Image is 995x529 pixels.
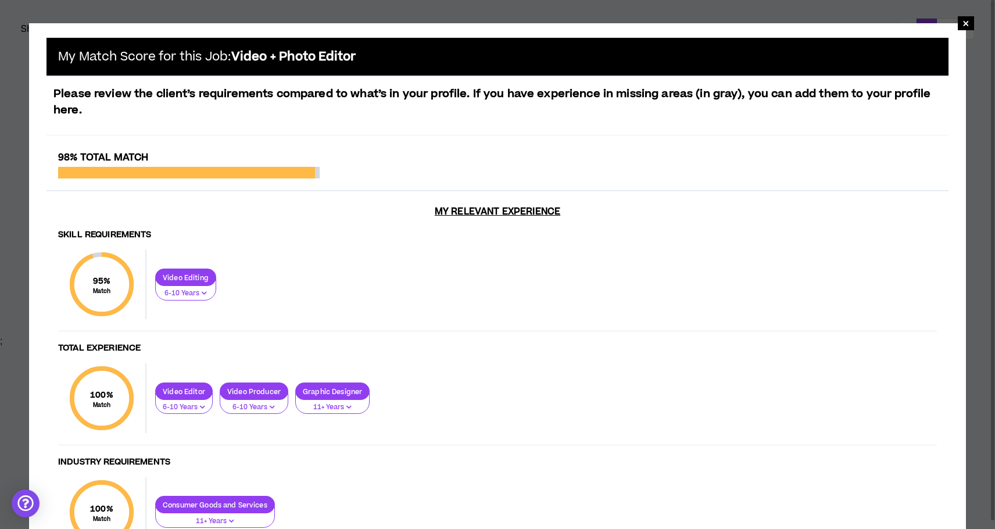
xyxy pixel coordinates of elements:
[163,288,209,299] p: 6-10 Years
[58,151,148,165] span: 98% Total Match
[58,49,356,64] h5: My Match Score for this Job:
[90,503,113,515] span: 100 %
[220,392,288,414] button: 6-10 Years
[90,515,113,523] small: Match
[93,287,111,295] small: Match
[962,16,969,30] span: ×
[156,501,274,509] p: Consumer Goods and Services
[163,516,267,527] p: 11+ Years
[58,343,937,354] h4: Total Experience
[227,402,281,413] p: 6-10 Years
[12,489,40,517] div: Open Intercom Messenger
[58,230,937,241] h4: Skill Requirements
[58,457,937,468] h4: Industry Requirements
[156,273,216,282] p: Video Editing
[155,278,216,301] button: 6-10 Years
[155,392,213,414] button: 6-10 Years
[93,275,111,287] span: 95 %
[303,402,362,413] p: 11+ Years
[220,387,288,396] p: Video Producer
[295,392,370,414] button: 11+ Years
[231,48,356,65] b: Video + Photo Editor
[163,402,205,413] p: 6-10 Years
[155,506,275,528] button: 11+ Years
[46,86,949,119] p: Please review the client’s requirements compared to what’s in your profile. If you have experienc...
[46,206,949,217] h3: My Relevant Experience
[156,387,212,396] p: Video Editor
[90,401,113,409] small: Match
[90,389,113,401] span: 100 %
[296,387,369,396] p: Graphic Designer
